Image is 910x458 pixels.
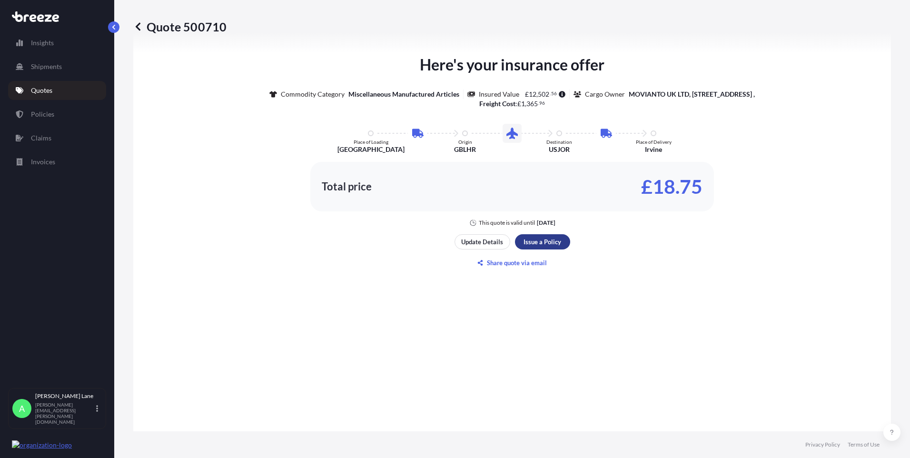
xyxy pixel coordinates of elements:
span: A [19,404,25,413]
a: Terms of Use [848,441,880,448]
p: Insights [31,38,54,48]
p: Shipments [31,62,62,71]
p: Place of Delivery [636,139,672,145]
p: Quote 500710 [133,19,227,34]
span: , [536,91,538,98]
span: . [538,101,539,105]
p: [PERSON_NAME][EMAIL_ADDRESS][PERSON_NAME][DOMAIN_NAME] [35,402,94,425]
p: [GEOGRAPHIC_DATA] [337,145,405,154]
span: 12 [529,91,536,98]
a: Privacy Policy [805,441,840,448]
span: 502 [538,91,549,98]
p: Total price [322,182,372,191]
p: MOVIANTO UK LTD, [STREET_ADDRESS] , [629,90,755,99]
b: Freight Cost [479,100,515,108]
a: Quotes [8,81,106,100]
img: organization-logo [12,440,72,450]
p: Issue a Policy [524,237,561,247]
a: Shipments [8,57,106,76]
p: Origin [458,139,472,145]
p: Place of Loading [354,139,388,145]
span: , [525,100,526,107]
p: This quote is valid until [479,219,535,227]
span: 1 [521,100,525,107]
span: 56 [551,92,557,95]
p: Irvine [645,145,662,154]
p: Policies [31,110,54,119]
p: Cargo Owner [585,90,625,99]
a: Policies [8,105,106,124]
p: Commodity Category [281,90,345,99]
span: £ [525,91,529,98]
p: [DATE] [537,219,555,227]
span: 365 [526,100,538,107]
span: 96 [539,101,545,105]
a: Insights [8,33,106,52]
button: Share quote via email [455,255,570,270]
p: £18.75 [641,179,702,194]
p: Here's your insurance offer [420,53,604,76]
a: Claims [8,129,106,148]
p: : [479,99,545,109]
a: Invoices [8,152,106,171]
p: GBLHR [454,145,476,154]
p: Insured Value [479,90,519,99]
p: Update Details [461,237,503,247]
span: £ [517,100,521,107]
p: Destination [546,139,572,145]
button: Update Details [455,234,510,249]
p: USJOR [549,145,570,154]
span: . [550,92,551,95]
p: Quotes [31,86,52,95]
p: Miscellaneous Manufactured Articles [348,90,459,99]
p: Share quote via email [487,258,547,268]
p: Invoices [31,157,55,167]
p: Claims [31,133,51,143]
p: [PERSON_NAME] Lane [35,392,94,400]
button: Issue a Policy [515,234,570,249]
